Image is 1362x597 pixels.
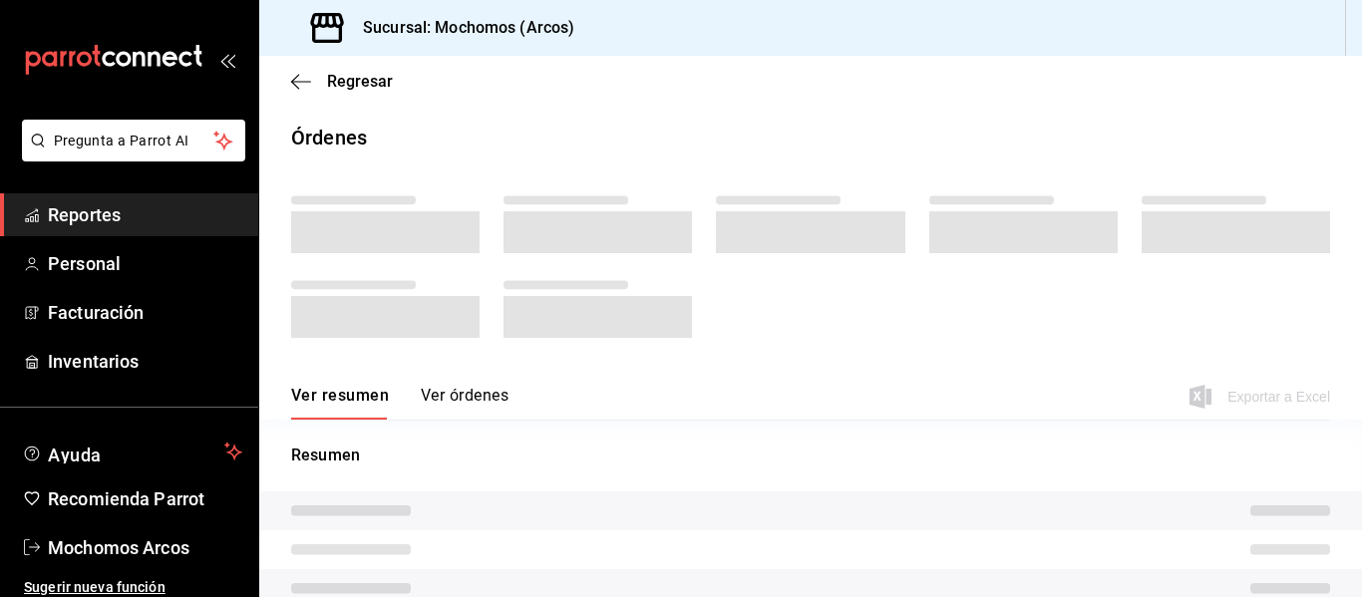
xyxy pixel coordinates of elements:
[54,131,214,151] span: Pregunta a Parrot AI
[48,250,242,277] span: Personal
[48,440,216,463] span: Ayuda
[291,386,389,420] button: Ver resumen
[347,16,574,40] h3: Sucursal: Mochomos (Arcos)
[291,72,393,91] button: Regresar
[48,201,242,228] span: Reportes
[291,123,367,152] div: Órdenes
[327,72,393,91] span: Regresar
[48,534,242,561] span: Mochomos Arcos
[48,348,242,375] span: Inventarios
[14,145,245,165] a: Pregunta a Parrot AI
[22,120,245,161] button: Pregunta a Parrot AI
[291,444,1330,467] p: Resumen
[219,52,235,68] button: open_drawer_menu
[48,299,242,326] span: Facturación
[421,386,509,420] button: Ver órdenes
[48,485,242,512] span: Recomienda Parrot
[291,386,509,420] div: navigation tabs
